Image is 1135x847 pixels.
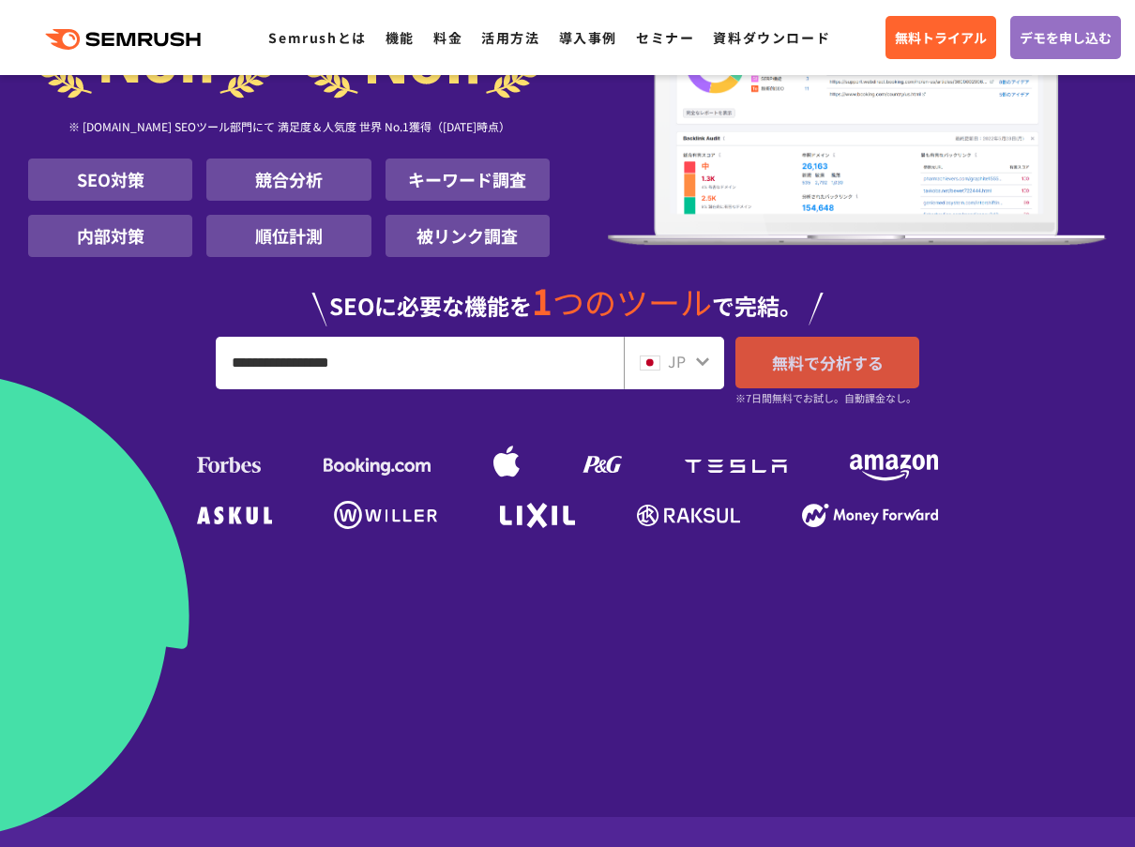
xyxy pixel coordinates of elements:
[735,337,919,388] a: 無料で分析する
[713,28,830,47] a: 資料ダウンロード
[735,389,916,407] small: ※7日間無料でお試し。自動課金なし。
[28,159,192,201] li: SEO対策
[636,28,694,47] a: セミナー
[206,215,371,257] li: 順位計測
[712,289,802,322] span: で完結。
[386,215,550,257] li: 被リンク調査
[206,159,371,201] li: 競合分析
[386,28,415,47] a: 機能
[433,28,462,47] a: 料金
[772,351,884,374] span: 無料で分析する
[885,16,996,59] a: 無料トライアル
[217,338,623,388] input: URL、キーワードを入力してください
[481,28,539,47] a: 活用方法
[668,350,686,372] span: JP
[1010,16,1121,59] a: デモを申し込む
[28,215,192,257] li: 内部対策
[895,27,987,48] span: 無料トライアル
[552,279,712,325] span: つのツール
[28,98,550,159] div: ※ [DOMAIN_NAME] SEOツール部門にて 満足度＆人気度 世界 No.1獲得（[DATE]時点）
[1020,27,1112,48] span: デモを申し込む
[532,275,552,325] span: 1
[28,265,1107,326] div: SEOに必要な機能を
[559,28,617,47] a: 導入事例
[268,28,366,47] a: Semrushとは
[386,159,550,201] li: キーワード調査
